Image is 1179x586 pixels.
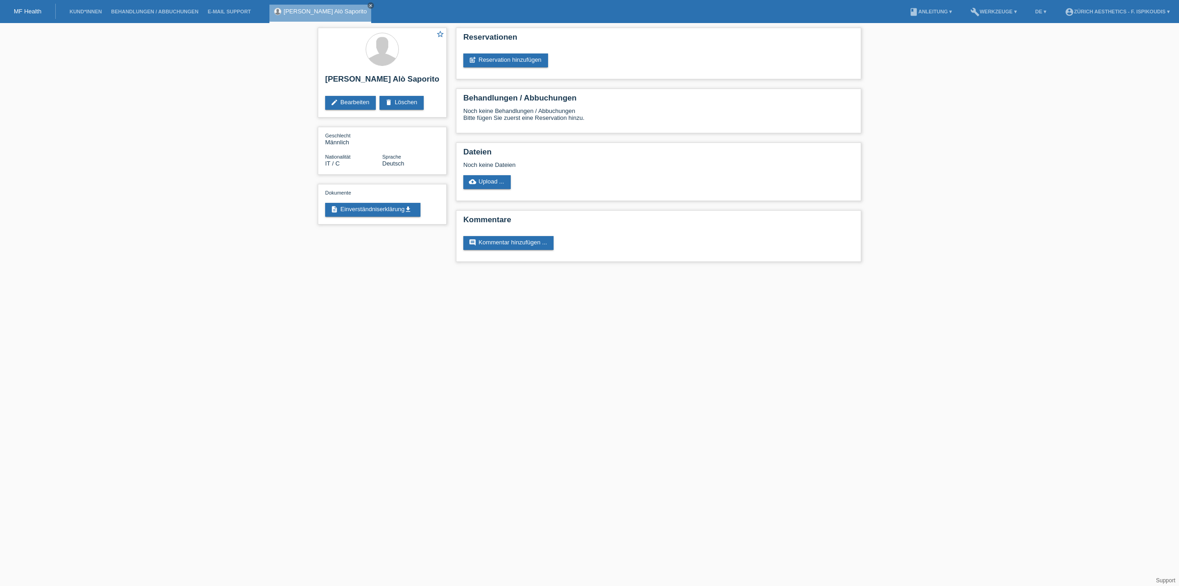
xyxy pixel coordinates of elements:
[469,56,476,64] i: post_add
[463,236,554,250] a: commentKommentar hinzufügen ...
[909,7,918,17] i: book
[463,94,854,107] h2: Behandlungen / Abbuchungen
[1060,9,1174,14] a: account_circleZürich Aesthetics - F. Ispikoudis ▾
[436,30,444,40] a: star_border
[379,96,424,110] a: deleteLöschen
[463,107,854,128] div: Noch keine Behandlungen / Abbuchungen Bitte fügen Sie zuerst eine Reservation hinzu.
[385,99,392,106] i: delete
[14,8,41,15] a: MF Health
[1031,9,1051,14] a: DE ▾
[463,215,854,229] h2: Kommentare
[404,206,412,213] i: get_app
[203,9,256,14] a: E-Mail Support
[1065,7,1074,17] i: account_circle
[325,203,420,217] a: descriptionEinverständniserklärungget_app
[325,96,376,110] a: editBearbeiten
[106,9,203,14] a: Behandlungen / Abbuchungen
[368,3,373,8] i: close
[325,75,439,89] h2: [PERSON_NAME] Alò Saporito
[469,178,476,185] i: cloud_upload
[325,132,382,146] div: Männlich
[284,8,367,15] a: [PERSON_NAME] Alò Saporito
[325,190,351,195] span: Dokumente
[469,239,476,246] i: comment
[325,133,350,138] span: Geschlecht
[463,33,854,47] h2: Reservationen
[463,148,854,161] h2: Dateien
[463,53,548,67] a: post_addReservation hinzufügen
[368,2,374,9] a: close
[966,9,1021,14] a: buildWerkzeuge ▾
[463,175,511,189] a: cloud_uploadUpload ...
[382,154,401,160] span: Sprache
[436,30,444,38] i: star_border
[331,99,338,106] i: edit
[905,9,957,14] a: bookAnleitung ▾
[331,206,338,213] i: description
[325,160,340,167] span: Italien / C / 06.07.1985
[970,7,980,17] i: build
[325,154,350,160] span: Nationalität
[463,161,745,168] div: Noch keine Dateien
[65,9,106,14] a: Kund*innen
[382,160,404,167] span: Deutsch
[1156,577,1175,584] a: Support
